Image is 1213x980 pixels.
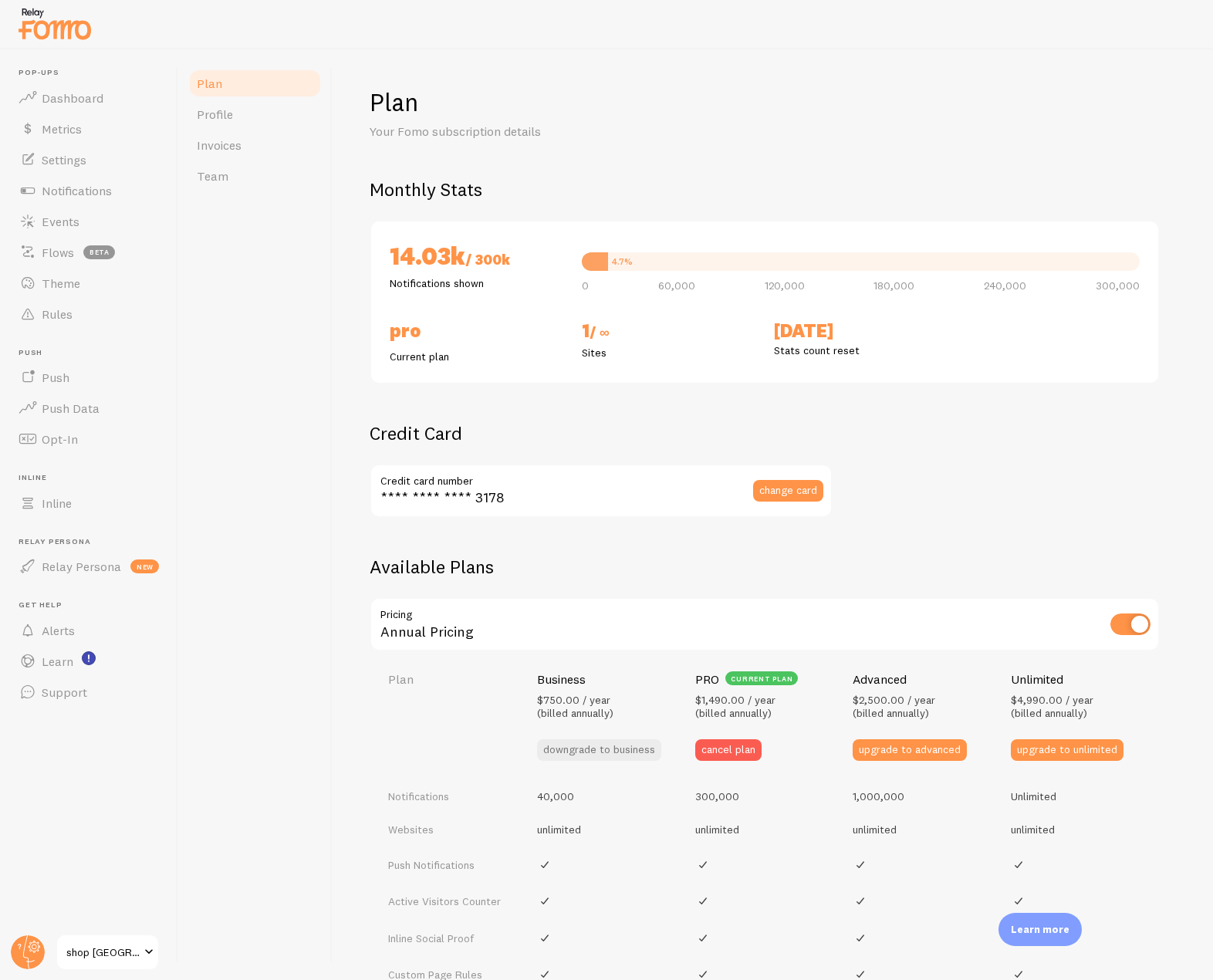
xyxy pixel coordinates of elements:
td: Inline Social Proof [370,920,528,957]
button: downgrade to business [537,739,661,761]
span: Plan [197,76,222,91]
h2: 1 [582,319,755,345]
div: current plan [725,671,799,685]
span: Team [197,168,228,184]
span: Pop-ups [19,68,168,78]
span: Theme [42,275,80,291]
a: Profile [188,99,323,130]
p: Your Fomo subscription details [370,123,740,140]
span: Push Data [42,400,100,416]
button: upgrade to unlimited [1011,739,1123,761]
a: Push [9,362,168,393]
p: Stats count reset [774,343,948,358]
span: Push [42,370,69,385]
p: Current plan [390,349,563,364]
span: beta [83,245,115,259]
span: Settings [42,152,86,167]
td: 1,000,000 [843,779,1002,813]
a: Team [188,161,323,191]
p: Sites [582,345,755,360]
h2: Available Plans [370,555,1176,579]
span: $2,500.00 / year (billed annually) [853,693,935,721]
div: 4.7% [612,257,633,266]
span: Rules [42,306,73,322]
span: Events [42,214,79,229]
span: Invoices [197,137,242,153]
h4: Business [537,671,586,688]
a: Flows beta [9,237,168,268]
span: Relay Persona [42,559,121,574]
svg: <p>Watch New Feature Tutorials!</p> [82,651,96,665]
span: Opt-In [42,431,78,447]
h2: Monthly Stats [370,177,1176,201]
span: Relay Persona [19,537,168,547]
span: Learn [42,654,73,669]
td: 300,000 [686,779,844,813]
span: Notifications [42,183,112,198]
span: / ∞ [590,323,610,341]
span: $1,490.00 / year (billed annually) [695,693,775,721]
td: unlimited [686,813,844,847]
td: Unlimited [1002,779,1160,813]
p: Notifications shown [390,275,563,291]
a: Rules [9,299,168,329]
a: Invoices [188,130,323,161]
a: Relay Persona new [9,551,168,582]
img: fomo-relay-logo-orange.svg [16,4,93,43]
p: Learn more [1011,922,1069,937]
a: Metrics [9,113,168,144]
span: $750.00 / year (billed annually) [537,693,613,721]
td: unlimited [1002,813,1160,847]
td: 40,000 [528,779,686,813]
span: Inline [42,495,72,511]
h2: 14.03k [390,240,563,275]
h4: Unlimited [1011,671,1063,688]
button: cancel plan [695,739,762,761]
span: Get Help [19,600,168,610]
h4: Advanced [853,671,907,688]
a: Notifications [9,175,168,206]
label: Credit card number [370,464,833,490]
div: Learn more [998,913,1082,946]
span: Support [42,684,87,700]
span: 0 [582,280,589,291]
h1: Plan [370,86,1176,118]
button: change card [753,480,823,502]
a: Plan [188,68,323,99]
h2: PRO [390,319,563,343]
span: Dashboard [42,90,103,106]
a: Theme [9,268,168,299]
span: Flows [42,245,74,260]
h4: PRO [695,671,719,688]
td: unlimited [843,813,1002,847]
a: Settings [9,144,168,175]
span: 240,000 [984,280,1026,291]
span: $4,990.00 / year (billed annually) [1011,693,1093,721]
a: Opt-In [9,424,168,455]
span: Profile [197,106,233,122]
h2: Credit Card [370,421,833,445]
span: 300,000 [1096,280,1140,291]
span: new [130,559,159,573]
td: Notifications [370,779,528,813]
h4: Plan [388,671,519,688]
a: Push Data [9,393,168,424]
a: Inline [9,488,168,519]
span: Push [19,348,168,358]
td: unlimited [528,813,686,847]
span: change card [759,485,817,495]
td: Push Notifications [370,847,528,884]
span: / 300k [465,251,510,269]
button: upgrade to advanced [853,739,967,761]
span: shop [GEOGRAPHIC_DATA] [66,943,140,961]
a: Support [9,677,168,708]
span: Alerts [42,623,75,638]
h2: [DATE] [774,319,948,343]
a: Dashboard [9,83,168,113]
span: 180,000 [873,280,914,291]
div: Annual Pricing [370,597,1160,654]
span: Inline [19,473,168,483]
span: Metrics [42,121,82,137]
td: Websites [370,813,528,847]
span: 120,000 [765,280,805,291]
